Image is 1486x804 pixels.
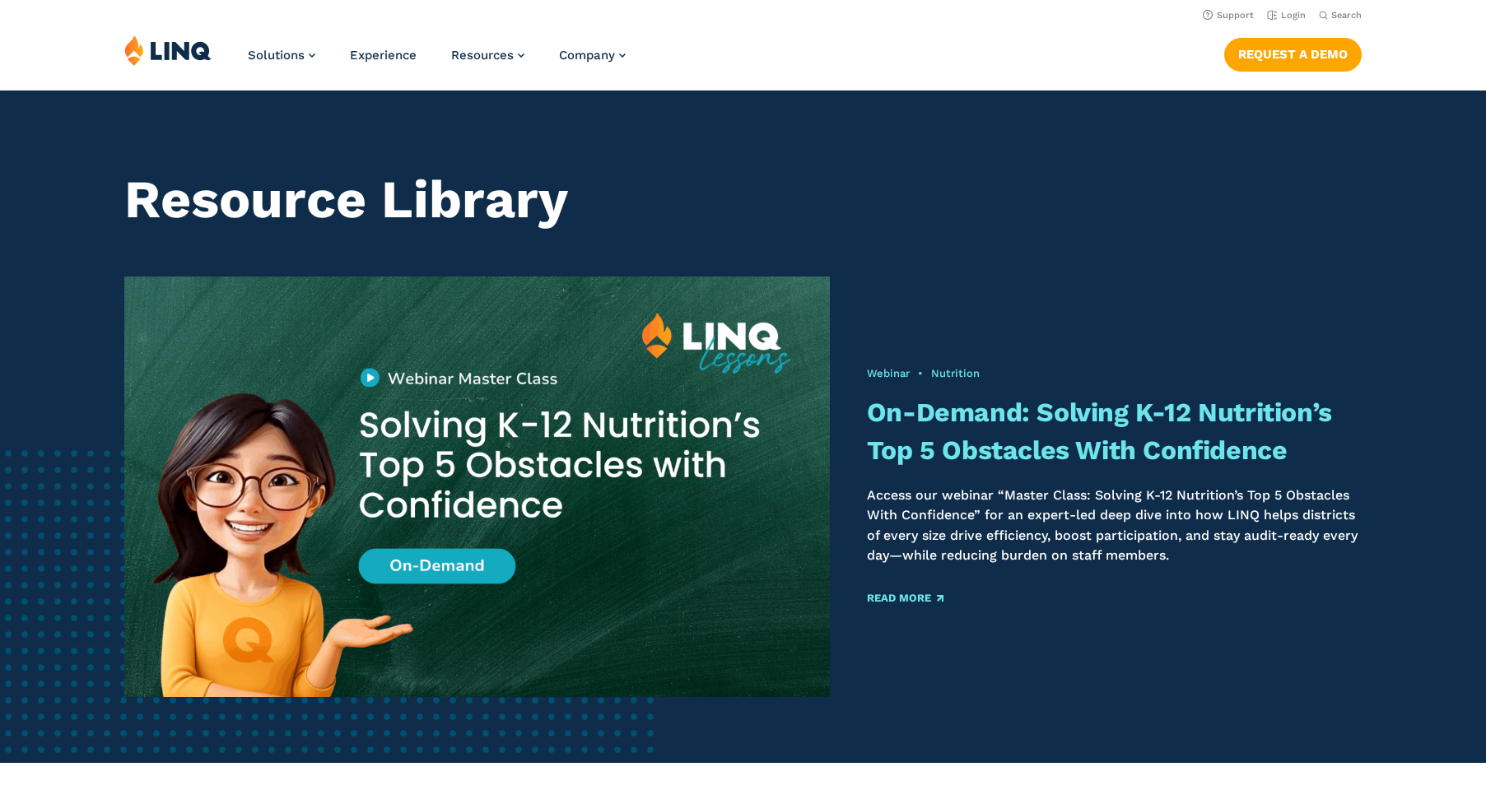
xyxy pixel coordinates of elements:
span: Resources [451,48,514,63]
a: Webinar [867,367,910,379]
img: LINQ | K‑12 Software [124,35,212,66]
a: On-Demand: Solving K-12 Nutrition’s Top 5 Obstacles With Confidence [867,397,1332,465]
a: Request a Demo [1224,38,1362,71]
span: Solutions [248,48,305,63]
a: Solutions [248,48,315,63]
a: Resources [451,48,524,63]
span: Company [559,48,615,63]
button: Open Search Bar [1319,9,1362,21]
a: Support [1203,10,1254,21]
a: Read More [867,593,943,603]
a: Nutrition [931,367,980,379]
a: Company [559,48,626,63]
a: Experience [350,48,417,63]
span: Search [1331,10,1362,21]
p: Access our webinar “Master Class: Solving K-12 Nutrition’s Top 5 Obstacles With Confidence” for a... [867,486,1363,565]
h1: Resource Library [124,170,1363,230]
div: • [867,366,1363,381]
nav: Primary Navigation [248,35,626,89]
nav: Button Navigation [1224,35,1362,71]
a: Login [1267,10,1306,21]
